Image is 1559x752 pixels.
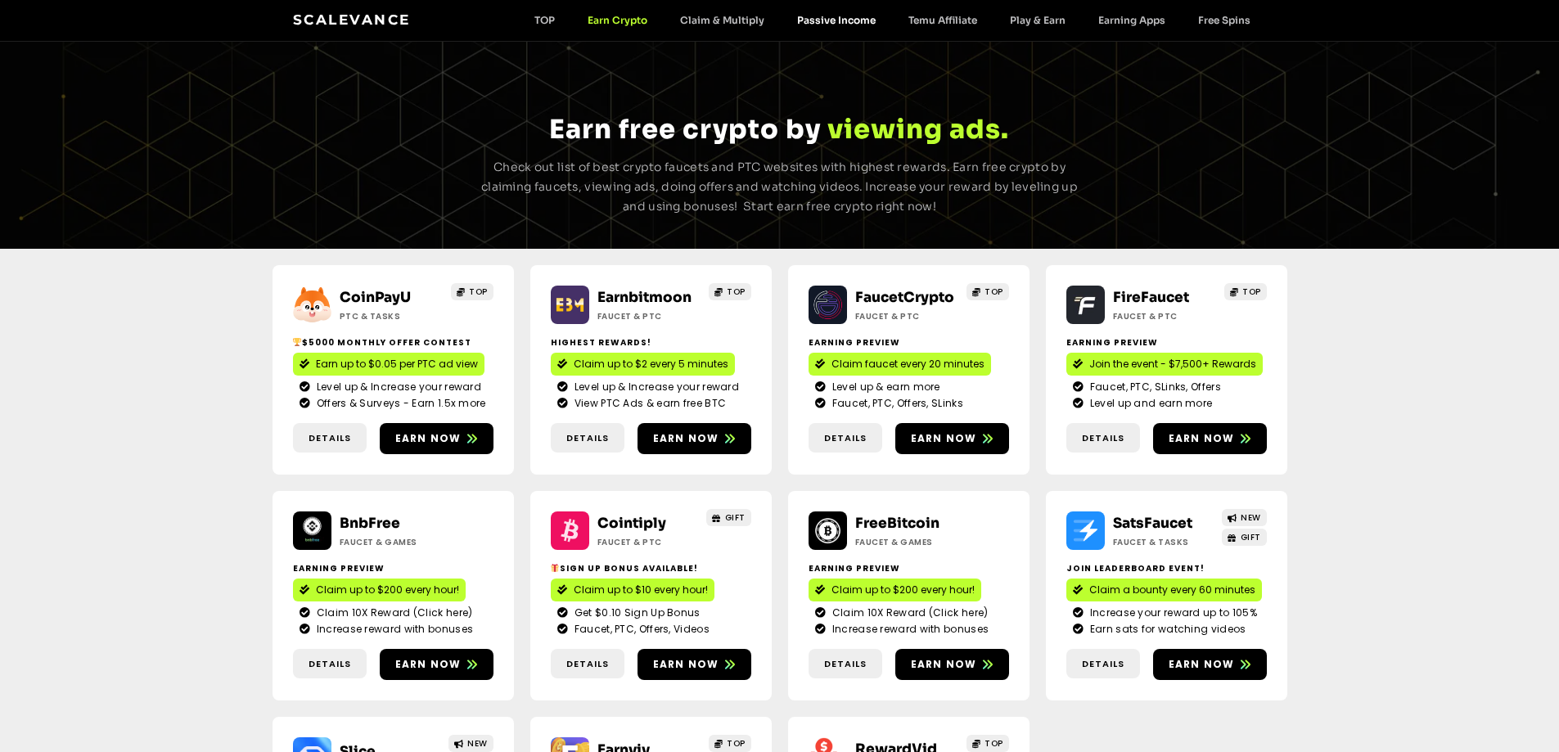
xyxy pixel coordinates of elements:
a: Claim up to $2 every 5 minutes [551,353,735,376]
span: Claim faucet every 20 minutes [831,357,985,371]
span: TOP [469,286,488,298]
span: Earn now [653,657,719,672]
span: Claim 10X Reward (Click here) [313,606,473,620]
span: Details [824,657,867,671]
span: Join the event - $7,500+ Rewards [1089,357,1256,371]
span: TOP [985,737,1003,750]
span: TOP [985,286,1003,298]
h2: Earning Preview [809,336,1009,349]
a: Claim a bounty every 60 minutes [1066,579,1262,601]
span: Earn now [911,657,977,672]
span: Details [309,657,351,671]
span: Earn now [395,657,462,672]
span: Claim up to $10 every hour! [574,583,708,597]
h2: Faucet & Games [340,536,442,548]
span: NEW [467,737,488,750]
a: Earnbitmoon [597,289,692,306]
span: Details [1082,431,1124,445]
span: GIFT [1241,531,1261,543]
a: Earn up to $0.05 per PTC ad view [293,353,484,376]
span: Details [309,431,351,445]
a: Claim up to $10 every hour! [551,579,714,601]
img: 🏆 [293,338,301,346]
h2: Faucet & PTC [1113,310,1215,322]
a: Claim up to $200 every hour! [293,579,466,601]
a: Earn Crypto [571,14,664,26]
h2: Faucet & PTC [597,310,700,322]
span: Earn now [653,431,719,446]
h2: Faucet & PTC [597,536,700,548]
a: Earn now [380,649,493,680]
span: Earn free crypto by [549,113,821,146]
a: Free Spins [1182,14,1267,26]
span: Level up & Increase your reward [313,380,481,394]
a: FireFaucet [1113,289,1189,306]
a: Play & Earn [994,14,1082,26]
a: Temu Affiliate [892,14,994,26]
span: Claim up to $2 every 5 minutes [574,357,728,371]
h2: Join Leaderboard event! [1066,562,1267,574]
h2: Faucet & Games [855,536,957,548]
a: BnbFree [340,515,400,532]
h2: Earning Preview [809,562,1009,574]
a: Details [1066,649,1140,679]
h2: Highest Rewards! [551,336,751,349]
a: TOP [451,283,493,300]
a: Earn now [1153,649,1267,680]
a: TOP [709,735,751,752]
span: View PTC Ads & earn free BTC [570,396,726,411]
a: NEW [1222,509,1267,526]
span: Offers & Surveys - Earn 1.5x more [313,396,486,411]
p: Check out list of best crypto faucets and PTC websites with highest rewards. Earn free crypto by ... [475,158,1084,216]
a: SatsFaucet [1113,515,1192,532]
span: Earn sats for watching videos [1086,622,1246,637]
a: Passive Income [781,14,892,26]
h2: $5000 Monthly Offer contest [293,336,493,349]
a: TOP [709,283,751,300]
a: TOP [518,14,571,26]
a: Claim up to $200 every hour! [809,579,981,601]
span: TOP [727,737,746,750]
span: NEW [1241,511,1261,524]
h2: Earning Preview [293,562,493,574]
a: GIFT [706,509,751,526]
a: Claim 10X Reward (Click here) [815,606,1003,620]
span: Increase your reward up to 105% [1086,606,1257,620]
h2: Faucet & Tasks [1113,536,1215,548]
span: Get $0.10 Sign Up Bonus [570,606,701,620]
h2: ptc & Tasks [340,310,442,322]
span: GIFT [725,511,746,524]
a: Details [293,423,367,453]
span: Claim a bounty every 60 minutes [1089,583,1255,597]
span: Faucet, PTC, Offers, SLinks [828,396,963,411]
span: Level up & earn more [828,380,940,394]
span: Claim up to $200 every hour! [831,583,975,597]
a: TOP [966,735,1009,752]
a: Earn now [380,423,493,454]
a: TOP [1224,283,1267,300]
span: Level up and earn more [1086,396,1213,411]
span: Increase reward with bonuses [313,622,473,637]
span: Claim 10X Reward (Click here) [828,606,989,620]
a: Claim faucet every 20 minutes [809,353,991,376]
span: Level up & Increase your reward [570,380,739,394]
h2: Earning Preview [1066,336,1267,349]
span: Faucet, PTC, Offers, Videos [570,622,710,637]
a: Earn now [1153,423,1267,454]
span: Earn up to $0.05 per PTC ad view [316,357,478,371]
a: Earn now [638,423,751,454]
span: Earn now [395,431,462,446]
a: Earn now [638,649,751,680]
a: NEW [448,735,493,752]
span: TOP [1242,286,1261,298]
img: 🎁 [551,564,559,572]
h2: Sign up bonus available! [551,562,751,574]
nav: Menu [518,14,1267,26]
span: Earn now [911,431,977,446]
span: Faucet, PTC, SLinks, Offers [1086,380,1221,394]
a: Details [809,649,882,679]
a: Details [551,423,624,453]
a: TOP [966,283,1009,300]
a: Cointiply [597,515,666,532]
a: Claim & Multiply [664,14,781,26]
